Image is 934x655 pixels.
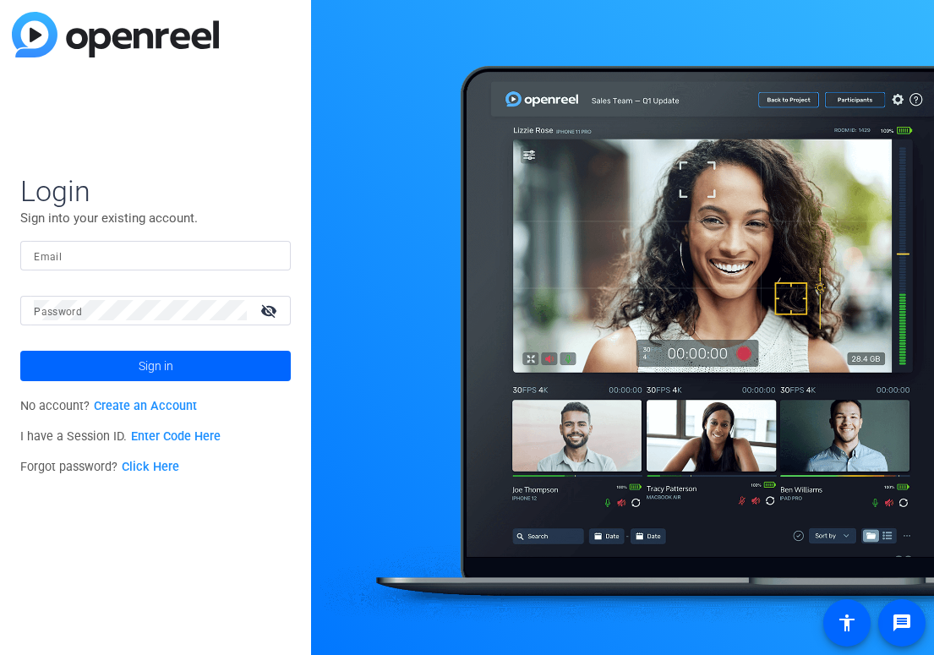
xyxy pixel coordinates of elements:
[34,245,277,265] input: Enter Email Address
[250,298,291,323] mat-icon: visibility_off
[20,399,197,413] span: No account?
[12,12,219,57] img: blue-gradient.svg
[20,460,179,474] span: Forgot password?
[122,460,179,474] a: Click Here
[892,613,912,633] mat-icon: message
[837,613,857,633] mat-icon: accessibility
[131,429,221,444] a: Enter Code Here
[94,399,197,413] a: Create an Account
[20,209,291,227] p: Sign into your existing account.
[34,306,82,318] mat-label: Password
[20,429,221,444] span: I have a Session ID.
[139,345,173,387] span: Sign in
[20,173,291,209] span: Login
[20,351,291,381] button: Sign in
[34,251,62,263] mat-label: Email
